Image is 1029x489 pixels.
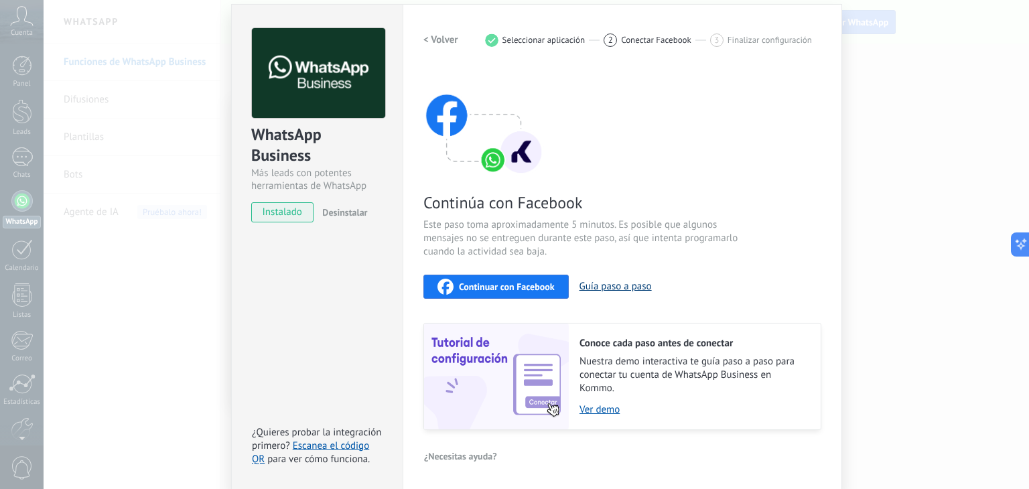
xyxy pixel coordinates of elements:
span: Finalizar configuración [728,35,812,45]
img: logo_main.png [252,28,385,119]
button: < Volver [423,28,458,52]
span: instalado [252,202,313,222]
span: Desinstalar [322,206,367,218]
span: Continúa con Facebook [423,192,742,213]
button: Desinstalar [317,202,367,222]
span: Este paso toma aproximadamente 5 minutos. Es posible que algunos mensajes no se entreguen durante... [423,218,742,259]
span: Conectar Facebook [621,35,691,45]
span: ¿Quieres probar la integración primero? [252,426,382,452]
button: ¿Necesitas ayuda? [423,446,498,466]
a: Escanea el código QR [252,439,369,466]
div: WhatsApp Business [251,124,383,167]
span: ¿Necesitas ayuda? [424,451,497,461]
img: connect with facebook [423,68,544,176]
div: Más leads con potentes herramientas de WhatsApp [251,167,383,192]
h2: < Volver [423,33,458,46]
span: Nuestra demo interactiva te guía paso a paso para conectar tu cuenta de WhatsApp Business en Kommo. [579,355,807,395]
button: Continuar con Facebook [423,275,569,299]
a: Ver demo [579,403,807,416]
h2: Conoce cada paso antes de conectar [579,337,807,350]
span: Continuar con Facebook [459,282,555,291]
span: Seleccionar aplicación [502,35,586,45]
span: 2 [608,34,613,46]
span: 3 [714,34,719,46]
span: para ver cómo funciona. [267,453,370,466]
button: Guía paso a paso [579,280,652,293]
